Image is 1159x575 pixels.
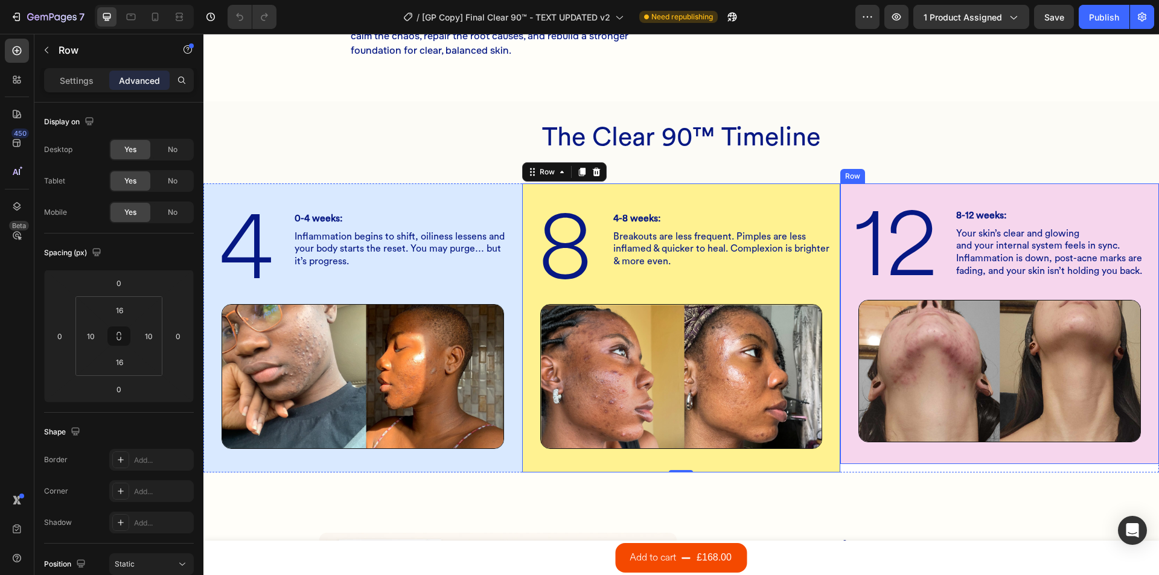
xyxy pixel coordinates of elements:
[168,207,177,218] span: No
[5,5,90,29] button: 7
[409,195,631,235] h2: Breakouts are less frequent. Pimples are less inflamed & quicker to heal. Complexion is brighter ...
[501,500,822,570] h2: What’s Inside Your Clear 90™ Box
[643,174,742,249] h2: 12
[60,74,94,87] p: Settings
[337,270,619,416] img: gempages_568213899514479697-13dcb06a-fcd3-4ed6-a898-fbc467028eb7.png
[109,553,194,575] button: Static
[44,454,68,465] div: Border
[1089,11,1119,24] div: Publish
[752,192,950,245] h2: Your skin’s clear and glowing and your internal system feels in sync. Inflammation is down, post-...
[11,129,29,138] div: 450
[297,86,659,122] h2: The Clear 90™ Timeline
[334,133,354,144] div: Row
[91,180,139,189] strong: 0-4 weeks:
[422,11,610,24] span: [GP Copy] Final Clear 90™ - TEXT UPDATED v2
[134,486,191,497] div: Add...
[134,518,191,529] div: Add...
[655,266,937,408] img: gempages_568213899514479697-b64341f8-4398-432a-9693-e53a189502bd.png
[168,144,177,155] span: No
[1034,5,1074,29] button: Save
[107,380,131,398] input: 0
[168,176,177,186] span: No
[44,207,67,218] div: Mobile
[119,74,160,87] p: Advanced
[228,5,276,29] div: Undo/Redo
[44,245,104,261] div: Spacing (px)
[924,11,1002,24] span: 1 product assigned
[44,176,65,186] div: Tablet
[44,517,72,528] div: Shadow
[44,424,83,440] div: Shape
[325,177,399,252] h2: 8
[44,556,88,573] div: Position
[412,509,544,539] button: Add to cart
[492,514,529,534] div: £168.00
[639,137,659,148] div: Row
[6,177,80,252] h2: 4
[44,486,68,497] div: Corner
[1044,12,1064,22] span: Save
[426,515,473,533] div: Add to cart
[169,327,187,345] input: 0
[81,327,100,345] input: 10px
[753,177,803,186] strong: 8-12 weeks:
[51,327,69,345] input: 0
[1079,5,1129,29] button: Publish
[18,270,301,415] img: gempages_568213899514479697-c9b265ed-fb11-46f6-9713-8f97af21e97f.png
[417,11,420,24] span: /
[59,43,161,57] p: Row
[44,144,72,155] div: Desktop
[9,221,29,230] div: Beta
[651,11,713,22] span: Need republishing
[107,301,132,319] input: l
[203,34,1159,575] iframe: To enrich screen reader interactions, please activate Accessibility in Grammarly extension settings
[410,180,458,189] strong: 4-8 weeks:
[107,353,132,371] input: l
[139,327,158,345] input: 10px
[134,455,191,466] div: Add...
[115,559,135,568] span: Static
[79,10,85,24] p: 7
[124,144,136,155] span: Yes
[1118,516,1147,545] div: Open Intercom Messenger
[124,207,136,218] span: Yes
[124,176,136,186] span: Yes
[90,195,313,235] h2: Inflammation begins to shift, oiliness lessens and your body starts the reset. You may purge… but...
[44,114,97,130] div: Display on
[107,274,131,292] input: 0
[913,5,1029,29] button: 1 product assigned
